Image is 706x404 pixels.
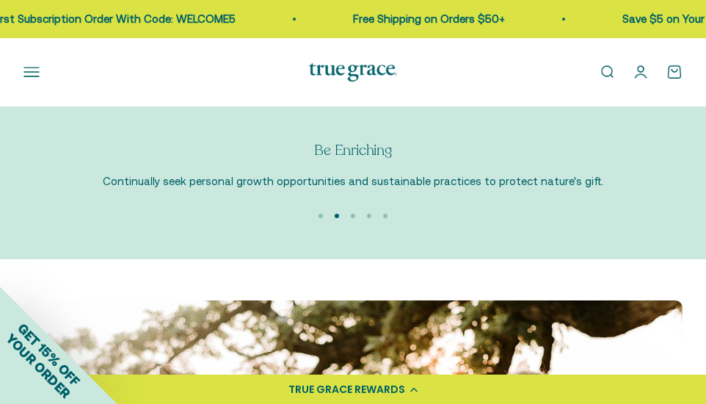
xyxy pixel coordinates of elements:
[15,320,83,389] span: GET 15% OFF
[103,140,604,161] p: Be Enriching
[351,12,503,25] a: Free Shipping on Orders $50+
[288,382,405,397] div: TRUE GRACE REWARDS
[103,173,604,190] p: Continually seek personal growth opportunities and sustainable practices to protect nature's gift.
[3,331,73,401] span: YOUR ORDER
